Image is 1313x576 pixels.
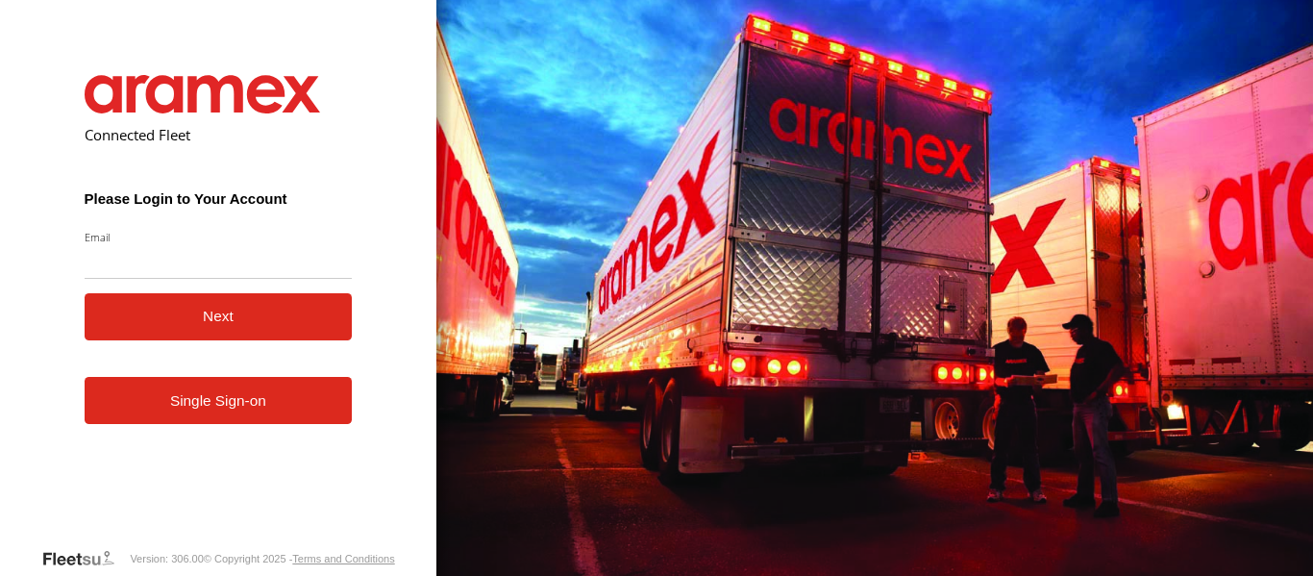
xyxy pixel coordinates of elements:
a: Terms and Conditions [292,553,394,564]
h2: Connected Fleet [85,125,353,144]
label: Email [85,230,353,244]
button: Next [85,293,353,340]
h3: Please Login to Your Account [85,190,353,207]
img: Aramex [85,75,321,113]
a: Single Sign-on [85,377,353,424]
div: © Copyright 2025 - [204,553,395,564]
a: Visit our Website [41,549,130,568]
div: Version: 306.00 [130,553,203,564]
